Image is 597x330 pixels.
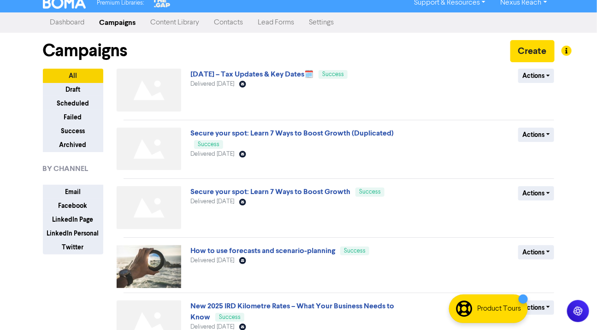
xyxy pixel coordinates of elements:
span: Success [344,248,366,254]
button: All [43,69,103,83]
a: Content Library [143,13,207,32]
a: Campaigns [92,13,143,32]
button: Create [510,40,555,62]
a: How to use forecasts and scenario-planning [190,246,335,255]
button: Actions [518,245,555,259]
a: Settings [302,13,342,32]
a: Contacts [207,13,251,32]
span: Success [359,189,381,195]
img: image_1751405345062.jpg [117,245,181,288]
button: Actions [518,186,555,200]
button: LinkedIn Personal [43,226,103,241]
button: Draft [43,82,103,97]
button: Twitter [43,240,103,254]
img: Not found [117,69,181,112]
button: Actions [518,69,555,83]
button: Success [43,124,103,138]
button: LinkedIn Page [43,212,103,227]
button: Archived [43,138,103,152]
button: Actions [518,128,555,142]
img: Not found [117,128,181,171]
a: Secure your spot: Learn 7 Ways to Boost Growth [190,187,350,196]
span: Success [219,314,241,320]
span: Delivered [DATE] [190,258,234,264]
button: Actions [518,301,555,315]
a: [DATE] – Tax Updates & Key Dates🗓️ [190,70,313,79]
button: Failed [43,110,103,124]
span: Delivered [DATE] [190,199,234,205]
span: Success [322,71,344,77]
button: Email [43,185,103,199]
span: BY CHANNEL [43,163,89,174]
span: Delivered [DATE] [190,151,234,157]
span: Delivered [DATE] [190,324,234,330]
h1: Campaigns [43,40,128,61]
button: Facebook [43,199,103,213]
a: Lead Forms [251,13,302,32]
iframe: Chat Widget [551,286,597,330]
span: Delivered [DATE] [190,81,234,87]
span: Success [198,141,219,147]
a: Secure your spot: Learn 7 Ways to Boost Growth (Duplicated) [190,129,394,138]
img: Not found [117,186,181,229]
a: Dashboard [43,13,92,32]
button: Scheduled [43,96,103,111]
a: New 2025 IRD Kilometre Rates – What Your Business Needs to Know [190,301,394,322]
